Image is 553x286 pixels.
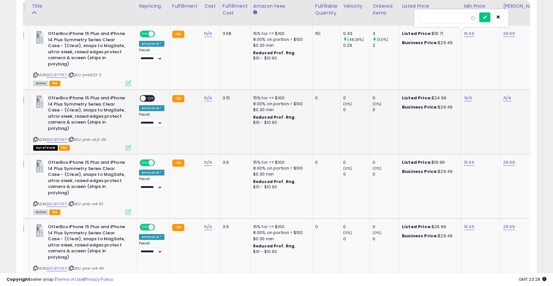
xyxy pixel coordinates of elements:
[343,230,352,235] small: (0%)
[139,241,164,256] div: Preset:
[253,243,296,249] b: Reduced Prof. Rng.
[402,40,456,46] div: $29.49
[253,107,307,113] div: $0.30 min
[402,104,438,110] b: Business Price:
[402,95,456,101] div: $24.99
[253,230,307,236] div: 8.00% on portion > $100
[373,95,399,101] div: 0
[223,160,245,165] div: 3.9
[84,276,113,282] a: Privacy Policy
[315,31,335,37] div: 151
[154,160,164,166] span: OFF
[204,30,212,37] a: N/A
[33,81,48,86] span: All listings currently available for purchase on Amazon
[33,160,131,214] div: ASIN:
[253,9,257,15] small: Amazon Fees.
[253,165,307,171] div: 8.00% on portion > $100
[33,31,131,85] div: ASIN:
[48,95,127,133] b: OtterBox iPhone 15 Plus and iPhone 14 Plus Symmetry Series Clear Case - (Clear), snaps to MagSafe...
[204,159,212,166] a: N/A
[253,114,296,120] b: Reduced Prof. Rng.
[402,30,432,37] b: Listed Price:
[503,224,515,230] a: 29.99
[223,3,248,16] div: Fulfillment Cost
[519,276,546,282] span: 2025-09-10 23:28 GMT
[33,210,48,215] span: All listings currently available for purchase on Amazon
[7,277,113,283] div: seller snap | |
[253,101,307,107] div: 8.00% on portion > $100
[139,177,164,192] div: Preset:
[373,166,382,171] small: (0%)
[464,3,498,9] div: Min Price
[48,160,127,197] b: OtterBox iPhone 15 Plus and iPhone 14 Plus Symmetry Series Clear Case - (Clear), snaps to MagSafe...
[343,166,352,171] small: (0%)
[402,160,456,165] div: $19.99
[373,101,382,107] small: (0%)
[140,31,148,37] span: ON
[172,31,184,38] small: FBA
[402,233,438,239] b: Business Price:
[47,201,67,207] a: B0CBYT41FF
[402,95,432,101] b: Listed Price:
[373,3,396,16] div: Ordered Items
[47,137,67,143] a: B0CBYT41FF
[59,145,70,151] span: FBA
[343,42,370,48] div: 0.29
[464,30,474,37] a: 16.66
[48,224,127,262] b: OtterBox iPhone 15 Plus and iPhone 14 Plus Symmetry Series Clear Case - (Clear), snaps to MagSafe...
[7,276,30,282] strong: Copyright
[139,48,164,63] div: Preset:
[503,159,515,166] a: 29.99
[48,31,127,69] b: OtterBox iPhone 15 Plus and iPhone 14 Plus Symmetry Series Clear Case - (Clear), snaps to MagSafe...
[49,210,60,215] span: FBA
[373,31,399,37] div: 3
[253,160,307,165] div: 15% for <= $100
[373,160,399,165] div: 0
[47,72,67,78] a: B0CBYT41FF
[503,3,542,9] div: [PERSON_NAME]
[139,105,164,111] div: Amazon AI *
[33,145,58,151] span: All listings that are currently out of stock and unavailable for purchase on Amazon
[373,224,399,230] div: 0
[253,31,307,37] div: 15% for <= $100
[68,201,104,207] span: | SKU: ymb-w4-57
[373,230,382,235] small: (0%)
[154,31,164,37] span: OFF
[343,224,370,230] div: 0
[253,120,307,126] div: $10 - $10.90
[172,160,184,167] small: FBA
[373,107,399,113] div: 0
[223,224,245,230] div: 3.9
[402,31,456,37] div: $19.71
[315,160,335,165] div: 0
[139,170,164,176] div: Amazon AI *
[402,168,438,175] b: Business Price:
[253,42,307,48] div: $0.30 min
[139,41,164,47] div: Amazon AI *
[253,3,310,9] div: Amazon Fees
[402,224,456,230] div: $29.99
[253,249,307,255] div: $10 - $10.90
[68,72,102,77] span: | SKU: ymb522-2
[172,95,184,102] small: FBA
[68,137,106,142] span: | SKU: ymb-w1,2-33
[343,101,352,107] small: (0%)
[464,224,474,230] a: 16.66
[377,37,388,42] small: (50%)
[33,95,46,108] img: 31+Sz+ll2XL._SL40_.jpg
[253,37,307,42] div: 8.00% on portion > $100
[140,225,148,230] span: ON
[373,171,399,177] div: 0
[139,112,164,127] div: Preset:
[33,31,46,44] img: 31+Sz+ll2XL._SL40_.jpg
[315,224,335,230] div: 0
[204,3,217,9] div: Cost
[343,3,367,9] div: Velocity
[56,276,84,282] a: Terms of Use
[204,224,212,230] a: N/A
[343,95,370,101] div: 0
[402,104,456,110] div: $29.49
[223,95,245,101] div: 3.15
[343,236,370,242] div: 0
[343,107,370,113] div: 0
